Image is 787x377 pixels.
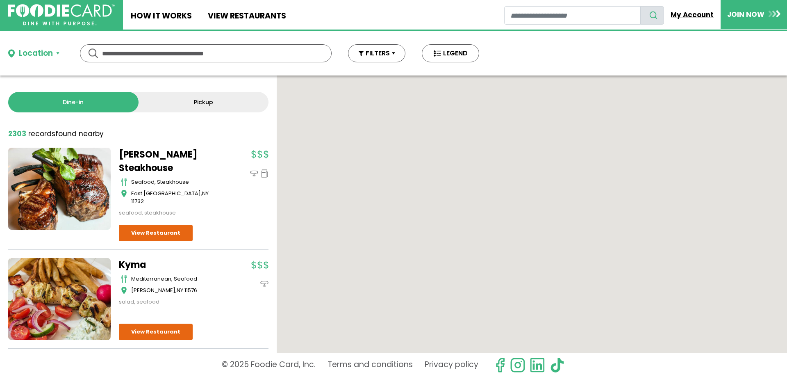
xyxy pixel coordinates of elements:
a: Kyma [119,258,221,272]
span: NY [202,190,209,197]
input: restaurant search [504,6,641,25]
img: pickup_icon.svg [260,169,268,178]
button: FILTERS [348,44,405,62]
img: cutlery_icon.svg [121,275,127,283]
span: records [28,129,55,139]
p: © 2025 Foodie Card, Inc. [222,357,316,373]
img: FoodieCard; Eat, Drink, Save, Donate [8,4,115,26]
a: My Account [664,6,721,24]
button: LEGEND [422,44,479,62]
div: Location [19,48,53,59]
a: View Restaurant [119,225,193,241]
img: dinein_icon.svg [260,280,268,288]
span: East [GEOGRAPHIC_DATA] [131,190,201,197]
img: cutlery_icon.svg [121,178,127,186]
div: seafood, steakhouse [119,209,221,217]
span: NY [177,286,183,294]
div: salad, seafood [119,298,221,306]
div: , [131,286,221,295]
a: [PERSON_NAME] Steakhouse [119,148,221,175]
img: linkedin.svg [530,357,545,373]
img: map_icon.svg [121,190,127,198]
div: , [131,190,221,206]
img: map_icon.svg [121,286,127,295]
div: seafood, steakhouse [131,178,221,186]
img: tiktok.svg [549,357,565,373]
span: 11732 [131,197,144,205]
div: mediterranean, seafood [131,275,221,283]
a: Terms and conditions [328,357,413,373]
span: 11576 [184,286,197,294]
a: Dine-in [8,92,139,112]
a: View Restaurant [119,324,193,340]
img: dinein_icon.svg [250,169,258,178]
button: search [640,6,664,25]
div: found nearby [8,129,104,139]
span: [PERSON_NAME] [131,286,175,294]
button: Location [8,48,59,59]
a: Pickup [139,92,269,112]
a: Privacy policy [425,357,478,373]
svg: check us out on facebook [492,357,508,373]
strong: 2303 [8,129,26,139]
